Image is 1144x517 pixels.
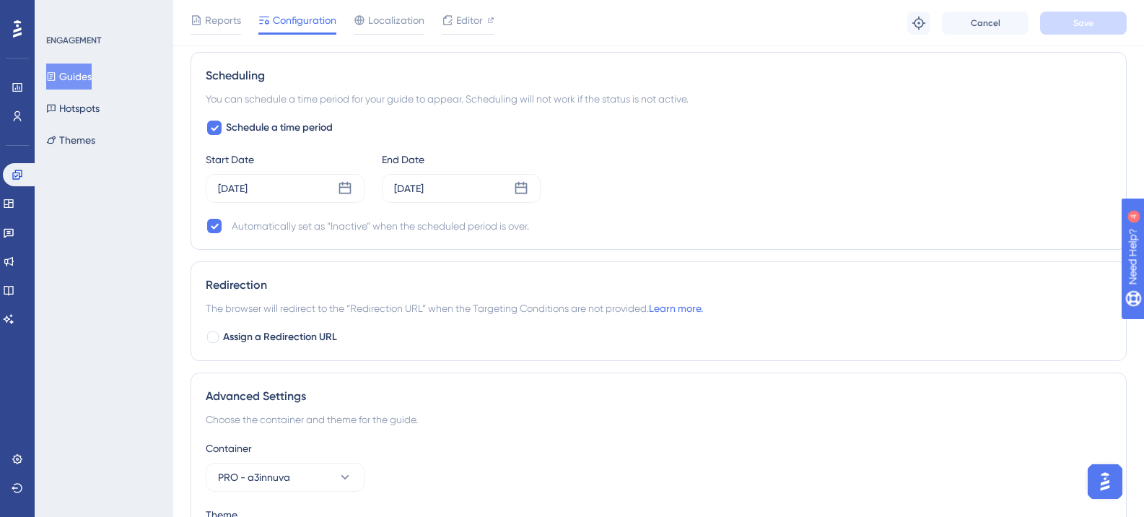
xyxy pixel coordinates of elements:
[273,12,336,29] span: Configuration
[971,17,1000,29] span: Cancel
[206,151,364,168] div: Start Date
[456,12,483,29] span: Editor
[1083,460,1127,503] iframe: UserGuiding AI Assistant Launcher
[942,12,1029,35] button: Cancel
[394,180,424,197] div: [DATE]
[232,217,529,235] div: Automatically set as “Inactive” when the scheduled period is over.
[223,329,337,346] span: Assign a Redirection URL
[1073,17,1093,29] span: Save
[206,67,1112,84] div: Scheduling
[46,35,101,46] div: ENGAGEMENT
[206,411,1112,428] div: Choose the container and theme for the guide.
[46,64,92,90] button: Guides
[206,300,703,317] span: The browser will redirect to the “Redirection URL” when the Targeting Conditions are not provided.
[368,12,424,29] span: Localization
[1040,12,1127,35] button: Save
[46,127,95,153] button: Themes
[206,90,1112,108] div: You can schedule a time period for your guide to appear. Scheduling will not work if the status i...
[206,388,1112,405] div: Advanced Settings
[206,440,1112,457] div: Container
[649,303,703,314] a: Learn more.
[226,119,333,136] span: Schedule a time period
[34,4,90,21] span: Need Help?
[206,463,364,492] button: PRO - a3innuva
[218,180,248,197] div: [DATE]
[218,469,290,486] span: PRO - a3innuva
[206,277,1112,294] div: Redirection
[382,151,541,168] div: End Date
[205,12,241,29] span: Reports
[46,95,100,121] button: Hotspots
[100,7,105,19] div: 4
